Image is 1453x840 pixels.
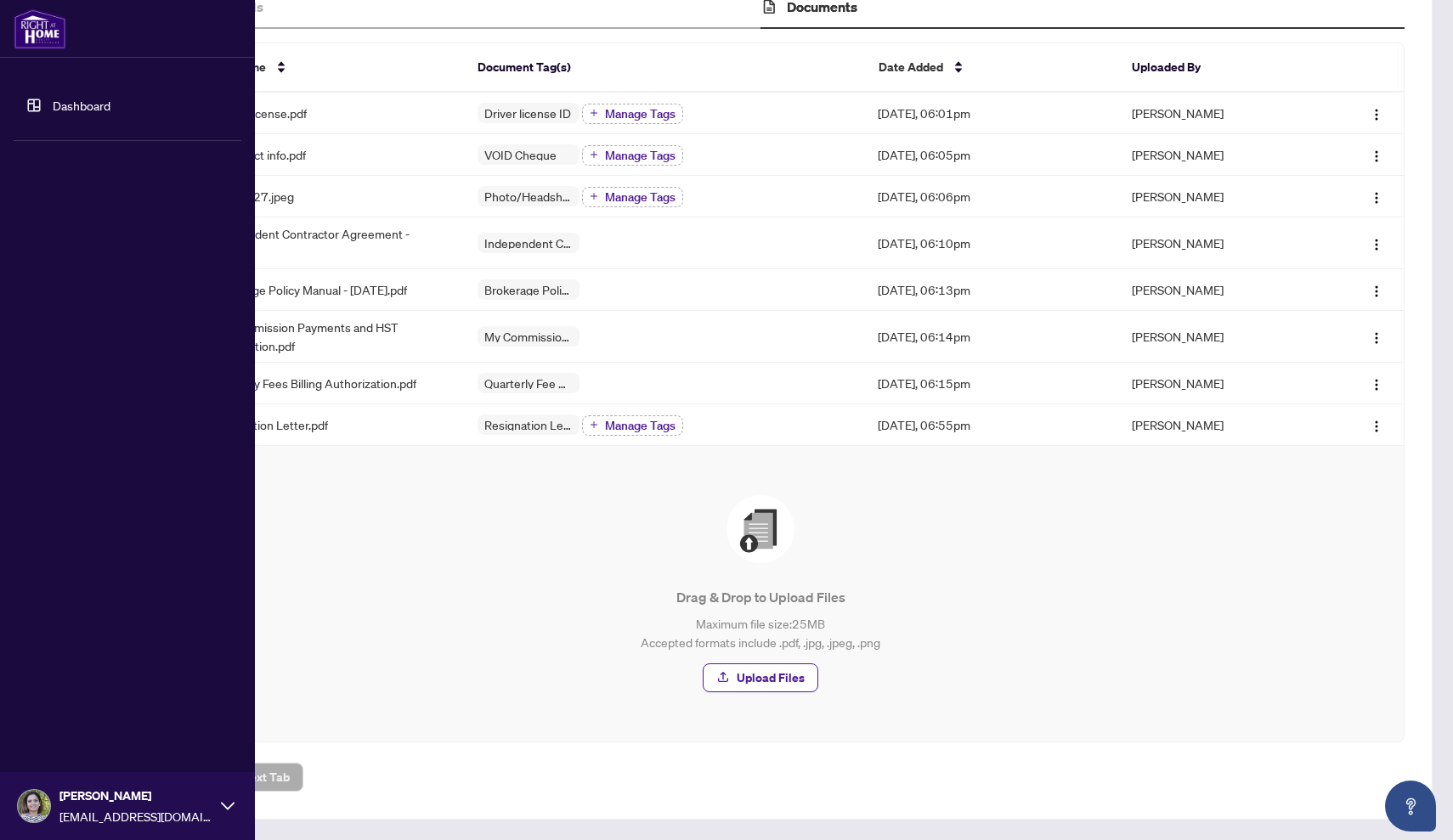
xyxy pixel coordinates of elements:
span: plus [590,420,598,429]
span: [PERSON_NAME] [59,786,212,805]
td: [DATE], 06:05pm [864,134,1117,176]
span: [EMAIL_ADDRESS][DOMAIN_NAME] [59,807,212,826]
img: Profile Icon [18,790,50,822]
span: Date Added [879,58,943,76]
td: [DATE], 06:14pm [864,311,1117,363]
img: Logo [1370,108,1383,121]
td: [PERSON_NAME] [1118,93,1319,134]
button: Open asap [1385,781,1436,832]
button: Upload Files [703,663,818,692]
th: File Name [197,43,464,93]
td: [PERSON_NAME] [1118,404,1319,446]
span: Resignation Letter.pdf [211,415,328,434]
span: plus [590,109,598,117]
button: Logo [1363,369,1390,397]
td: [DATE], 06:01pm [864,93,1117,134]
span: plus [590,192,598,200]
td: [DATE], 06:55pm [864,404,1117,446]
img: File Upload [726,495,794,563]
button: Logo [1363,183,1390,210]
th: Document Tag(s) [464,43,864,93]
td: [DATE], 06:06pm [864,176,1117,217]
span: Brokerage Policy Manual - [DATE].pdf [211,280,407,299]
span: Quarterly Fees Billing Authorization.pdf [211,374,416,392]
button: Logo [1363,141,1390,168]
img: Logo [1370,331,1383,345]
span: Photo/Headshot [478,190,580,202]
td: [PERSON_NAME] [1118,311,1319,363]
button: Logo [1363,411,1390,438]
p: Maximum file size: 25 MB Accepted formats include .pdf, .jpg, .jpeg, .png [151,614,1370,651]
button: Manage Tags [582,415,683,436]
img: logo [14,8,66,49]
th: Date Added [865,43,1118,93]
img: Logo [1370,149,1383,163]
button: Next Tab [228,763,303,792]
img: Logo [1370,378,1383,392]
td: [DATE], 06:15pm [864,363,1117,404]
span: Driver license ID [478,107,578,119]
span: Independent Contractor Agreement - ICA.pdf [211,224,450,262]
button: Manage Tags [582,104,683,124]
img: Logo [1370,285,1383,298]
span: My Commission Payments and HST Registration.pdf [211,318,450,355]
td: [PERSON_NAME] [1118,134,1319,176]
button: Logo [1363,229,1390,257]
span: plus [590,150,598,159]
span: VOID Cheque [478,149,563,161]
span: Independent Contractor Agreement [478,237,580,249]
span: Resignation Letter (From previous Brokerage) [478,419,580,431]
td: [PERSON_NAME] [1118,269,1319,311]
button: Manage Tags [582,187,683,207]
span: Manage Tags [605,420,676,431]
span: Manage Tags [605,191,676,203]
img: Logo [1370,420,1383,433]
img: Logo [1370,238,1383,251]
td: [PERSON_NAME] [1118,217,1319,269]
button: Logo [1363,276,1390,303]
td: [DATE], 06:13pm [864,269,1117,311]
button: Manage Tags [582,145,683,166]
td: [PERSON_NAME] [1118,363,1319,404]
a: Dashboard [53,98,110,113]
td: [DATE], 06:10pm [864,217,1117,269]
span: Bank Acct info.pdf [211,145,306,164]
span: File UploadDrag & Drop to Upload FilesMaximum file size:25MBAccepted formats include .pdf, .jpg, ... [138,466,1383,721]
td: [PERSON_NAME] [1118,176,1319,217]
span: Upload Files [737,664,805,691]
span: Manage Tags [605,108,676,120]
span: My Commission Payments & HST Registration [478,330,580,342]
button: Logo [1363,323,1390,350]
span: Manage Tags [605,149,676,161]
img: Logo [1370,191,1383,205]
span: Quarterly Fee Auto-Debit Authorization [478,377,580,389]
button: Logo [1363,99,1390,127]
p: Drag & Drop to Upload Files [151,587,1370,607]
span: Brokerage Policy Manual [478,284,580,296]
th: Uploaded By [1118,43,1319,93]
span: Driver License.pdf [211,104,307,122]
